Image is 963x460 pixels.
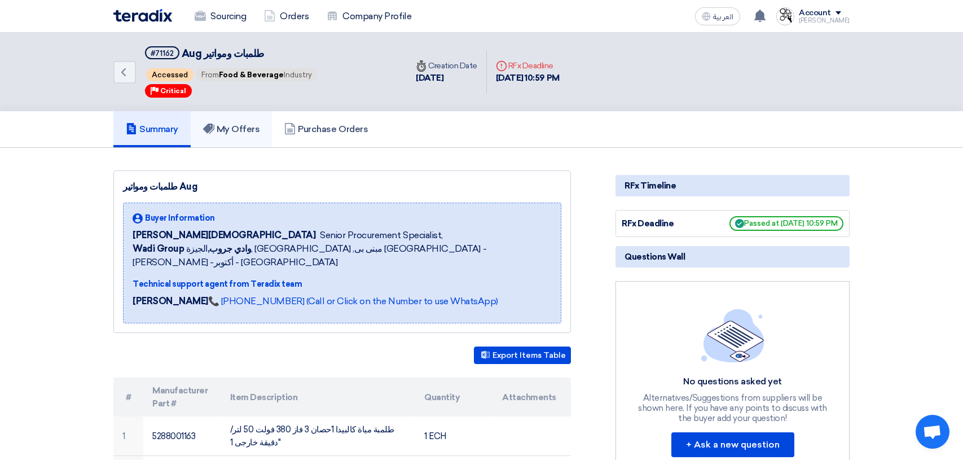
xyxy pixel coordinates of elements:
[284,124,368,135] h5: Purchase Orders
[186,4,255,29] a: Sourcing
[191,111,272,147] a: My Offers
[493,378,571,417] th: Attachments
[671,432,794,457] button: + Ask a new question
[622,217,706,230] div: RFx Deadline
[318,4,420,29] a: Company Profile
[474,347,571,364] button: Export Items Table
[113,9,172,22] img: Teradix logo
[182,47,264,60] span: طلمبات ومواتير Aug
[496,60,560,72] div: RFx Deadline
[415,417,493,456] td: 1 ECH
[496,72,560,85] div: [DATE] 10:59 PM
[625,251,685,263] span: Questions Wall
[219,71,284,79] span: Food & Beverage
[113,111,191,147] a: Summary
[133,243,251,254] b: Wadi Group وادي جروب,
[637,393,829,423] div: Alternatives/Suggestions from suppliers will be shown here, If you have any points to discuss wit...
[133,278,552,290] div: Technical support agent from Teradix team
[113,417,143,456] td: 1
[713,13,733,21] span: العربية
[145,46,319,60] h5: طلمبات ومواتير Aug
[416,60,477,72] div: Creation Date
[160,87,186,95] span: Critical
[916,415,949,449] a: Open chat
[143,417,221,456] td: 5288001163
[415,378,493,417] th: Quantity
[133,296,208,306] strong: [PERSON_NAME]
[208,296,498,306] a: 📞 [PHONE_NUMBER] (Call or Click on the Number to use WhatsApp)
[221,378,416,417] th: Item Description
[255,4,318,29] a: Orders
[615,175,850,196] div: RFx Timeline
[113,378,143,417] th: #
[776,7,794,25] img: intergear_Trade_logo_1756409606822.jpg
[145,212,215,224] span: Buyer Information
[416,72,477,85] div: [DATE]
[123,180,561,194] div: طلمبات ومواتير Aug
[799,8,831,18] div: Account
[151,50,174,57] div: #71162
[143,378,221,417] th: Manufacturer Part #
[799,17,850,24] div: [PERSON_NAME]
[695,7,740,25] button: العربية
[320,229,443,242] span: Senior Procurement Specialist,
[133,242,552,269] span: الجيزة, [GEOGRAPHIC_DATA] ,مبنى بى [GEOGRAPHIC_DATA] - [PERSON_NAME] -أكتوبر - [GEOGRAPHIC_DATA]
[203,124,260,135] h5: My Offers
[196,68,318,81] span: From Industry
[133,229,315,242] span: [PERSON_NAME][DEMOGRAPHIC_DATA]
[146,68,194,81] span: Accessed
[272,111,380,147] a: Purchase Orders
[221,417,416,456] td: طلمبة مياة كالبيدا 1حصان 3 فاز 380 فولت 50 لتر/دقيقة خارجى 1"
[701,309,764,362] img: empty_state_list.svg
[126,124,178,135] h5: Summary
[637,376,829,388] div: No questions asked yet
[729,216,843,231] span: Passed at [DATE] 10:59 PM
